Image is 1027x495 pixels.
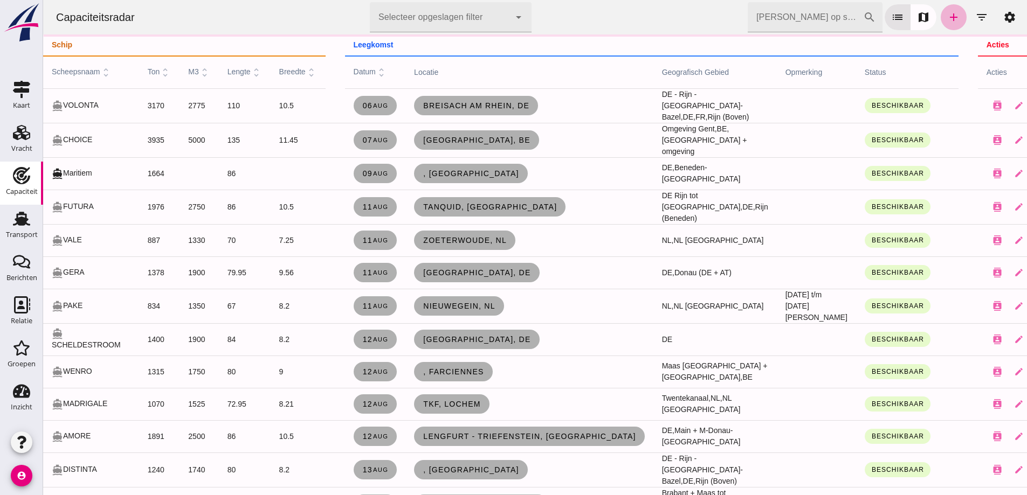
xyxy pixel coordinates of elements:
span: lengte [184,67,219,76]
i: edit [971,367,981,377]
span: DE Rijn tot [GEOGRAPHIC_DATA], [619,191,700,211]
i: unfold_more [57,67,68,78]
td: 11.45 [228,123,282,157]
span: Beneden-[GEOGRAPHIC_DATA] [619,163,698,183]
i: directions_boat [9,168,20,179]
a: [GEOGRAPHIC_DATA], de [371,263,496,282]
i: directions_boat [9,201,20,213]
td: 1976 [96,190,137,224]
span: Breisach am Rhein, de [380,101,486,110]
div: FUTURA [9,201,87,213]
span: DE [619,335,629,344]
div: DISTINTA [9,464,87,476]
td: 1315 [96,355,137,388]
span: BE, [674,124,686,133]
i: contacts [949,169,959,178]
small: aug [329,336,345,343]
td: 135 [176,123,228,157]
span: ton [105,67,128,76]
td: 10.5 [228,88,282,123]
span: datum [311,67,344,76]
div: PAKE [9,300,87,312]
a: TANQUID, [GEOGRAPHIC_DATA] [371,197,522,217]
span: 11 [319,236,346,245]
button: Beschikbaar [822,166,887,181]
i: contacts [949,268,959,277]
span: DE, [640,477,652,485]
span: Beschikbaar [828,368,881,375]
i: contacts [949,301,959,311]
div: Capaciteit [6,188,38,195]
i: search [820,11,833,24]
span: 09 [319,169,346,178]
span: Rijn (Beneden) [619,203,725,222]
a: , Farciennes [371,362,450,381]
td: 2500 [136,420,175,452]
span: [DATE] t/m [DATE][PERSON_NAME] [742,290,804,322]
td: 1070 [96,388,137,420]
td: 84 [176,323,228,355]
a: 11aug [311,296,354,316]
span: Donau (DE + AT) [631,268,688,277]
span: Beschikbaar [828,433,881,440]
td: 110 [176,88,228,123]
small: aug [329,303,345,309]
i: directions_boat [9,267,20,278]
div: WENRO [9,366,87,378]
i: contacts [949,235,959,245]
i: unfold_more [116,67,128,78]
span: [GEOGRAPHIC_DATA], de [380,268,487,277]
a: 13aug [311,460,354,479]
a: 06aug [311,96,354,115]
td: 9.56 [228,256,282,289]
small: aug [329,466,345,473]
div: CHOICE [9,134,87,146]
button: Beschikbaar [822,298,887,313]
span: 11 [319,268,346,277]
td: 1664 [96,157,137,190]
button: Beschikbaar [822,462,887,477]
i: directions_boat [9,328,20,339]
i: map [874,11,887,24]
i: edit [971,465,981,475]
td: 1740 [136,452,175,487]
small: aug [329,401,345,407]
span: Beschikbaar [828,400,881,408]
span: scheepsnaam [9,67,68,76]
i: edit [971,101,981,110]
a: 09aug [311,164,354,183]
span: [GEOGRAPHIC_DATA], de [380,335,487,344]
i: contacts [949,465,959,475]
span: Twentekanaal, [619,394,667,402]
td: 10.5 [228,190,282,224]
span: TANQUID, [GEOGRAPHIC_DATA] [380,203,514,211]
i: edit [971,399,981,409]
a: 07aug [311,130,354,150]
a: 12aug [311,362,354,381]
span: 11 [319,302,346,310]
th: geografisch gebied [610,56,734,88]
span: Beschikbaar [828,136,881,144]
th: status [813,56,915,88]
td: 3170 [96,88,137,123]
span: Rijn (Boven) [664,113,706,121]
i: directions_boat [9,464,20,476]
td: 1378 [96,256,137,289]
button: Beschikbaar [822,396,887,412]
div: Maritiem [9,168,87,179]
td: 86 [176,157,228,190]
div: Transport [6,231,38,238]
td: 80 [176,452,228,487]
td: 72.95 [176,388,228,420]
button: Beschikbaar [822,199,887,214]
i: edit [971,301,981,311]
span: , [GEOGRAPHIC_DATA] [380,465,476,474]
td: 2775 [136,88,175,123]
th: opmerking [734,56,813,88]
span: Beschikbaar [828,302,881,310]
span: 11 [319,203,346,211]
div: GERA [9,267,87,278]
td: 1350 [136,289,175,323]
a: , [GEOGRAPHIC_DATA] [371,164,485,183]
td: 7.25 [228,224,282,256]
